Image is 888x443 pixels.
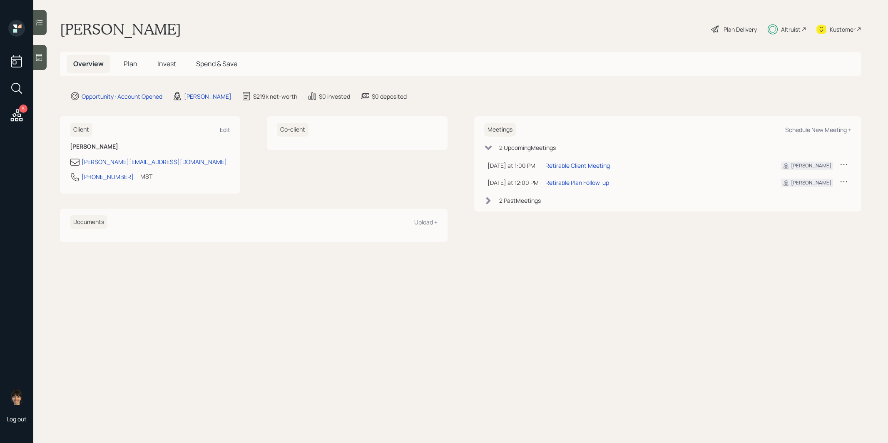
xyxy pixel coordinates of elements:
[140,172,152,181] div: MST
[8,388,25,405] img: treva-nostdahl-headshot.png
[484,123,516,137] h6: Meetings
[82,92,162,101] div: Opportunity · Account Opened
[791,162,831,169] div: [PERSON_NAME]
[73,59,104,68] span: Overview
[253,92,297,101] div: $219k net-worth
[830,25,856,34] div: Kustomer
[414,218,438,226] div: Upload +
[791,179,831,187] div: [PERSON_NAME]
[781,25,801,34] div: Altruist
[372,92,407,101] div: $0 deposited
[157,59,176,68] span: Invest
[220,126,230,134] div: Edit
[82,172,134,181] div: [PHONE_NUMBER]
[277,123,308,137] h6: Co-client
[785,126,851,134] div: Schedule New Meeting +
[19,105,27,113] div: 5
[545,161,610,170] div: Retirable Client Meeting
[545,178,609,187] div: Retirable Plan Follow-up
[70,123,92,137] h6: Client
[499,143,556,152] div: 2 Upcoming Meeting s
[488,178,539,187] div: [DATE] at 12:00 PM
[184,92,231,101] div: [PERSON_NAME]
[70,215,107,229] h6: Documents
[70,143,230,150] h6: [PERSON_NAME]
[7,415,27,423] div: Log out
[499,196,541,205] div: 2 Past Meeting s
[124,59,137,68] span: Plan
[319,92,350,101] div: $0 invested
[724,25,757,34] div: Plan Delivery
[82,157,227,166] div: [PERSON_NAME][EMAIL_ADDRESS][DOMAIN_NAME]
[60,20,181,38] h1: [PERSON_NAME]
[488,161,539,170] div: [DATE] at 1:00 PM
[196,59,237,68] span: Spend & Save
